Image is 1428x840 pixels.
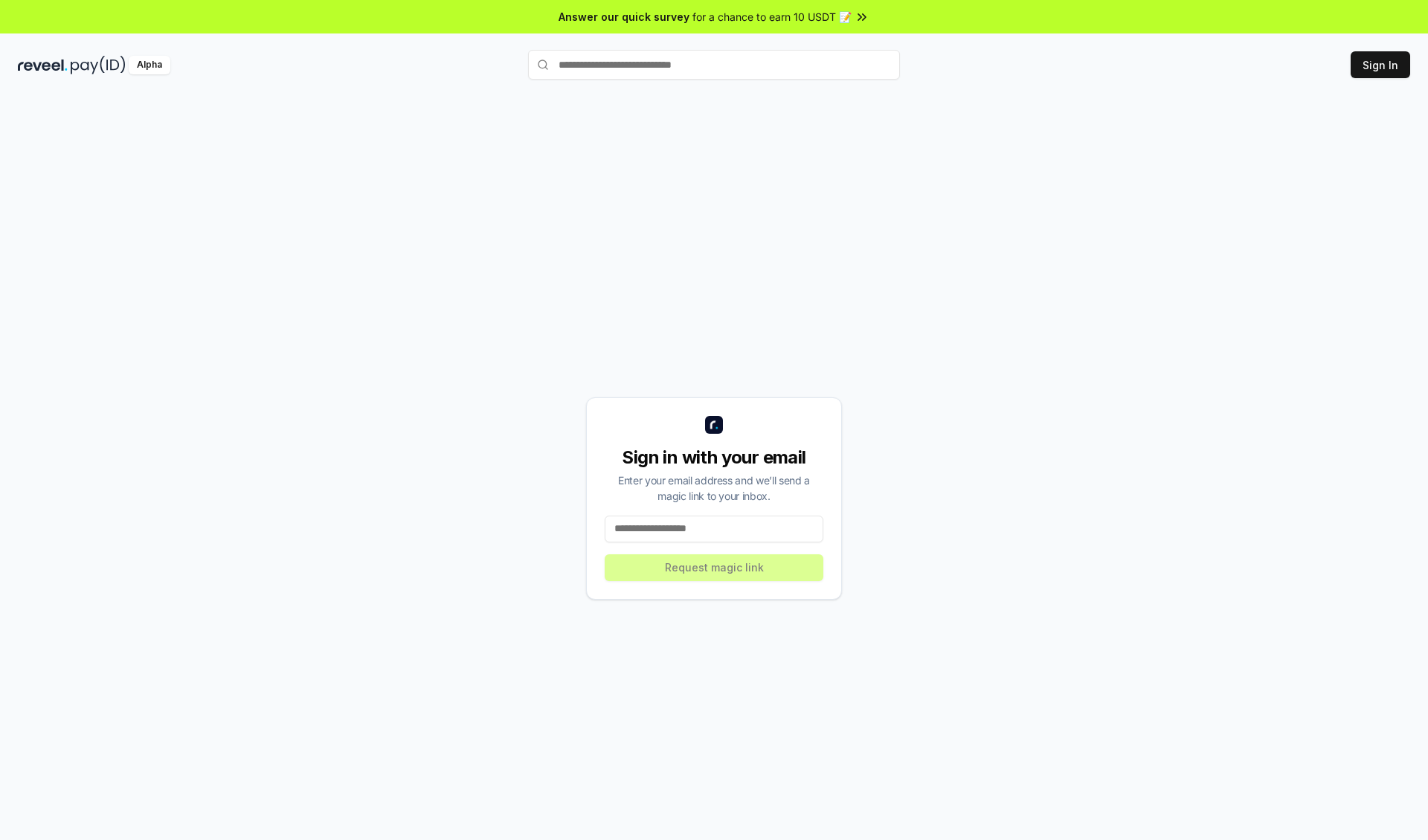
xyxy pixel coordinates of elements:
img: reveel_dark [18,56,68,74]
div: Sign in with your email [605,446,823,469]
img: pay_id [71,56,126,74]
span: Answer our quick survey [559,9,689,25]
div: Alpha [129,56,170,74]
span: for a chance to earn 10 USDT 📝 [692,9,852,25]
button: Sign In [1351,51,1410,78]
div: Enter your email address and we’ll send a magic link to your inbox. [605,472,823,504]
img: logo_small [705,416,723,434]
